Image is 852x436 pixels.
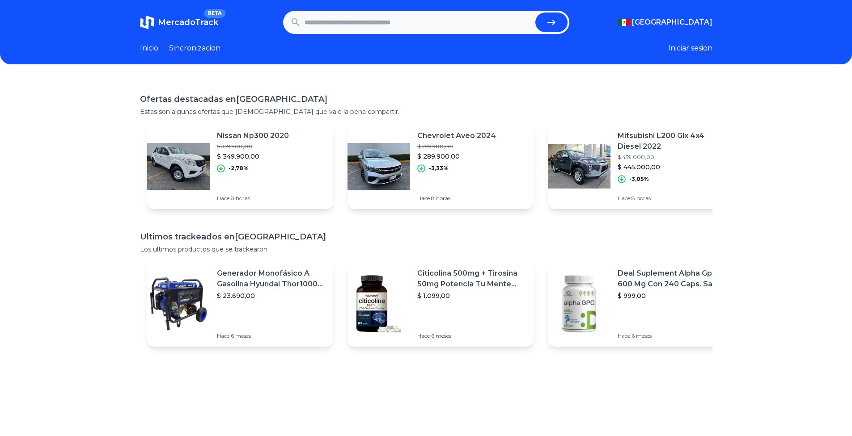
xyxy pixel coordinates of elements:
[140,245,712,254] p: Los ultimos productos que se trackearon.
[217,268,326,289] p: Generador Monofásico A Gasolina Hyundai Thor10000 P 11.5 Kw
[417,291,526,300] p: $ 1.099,00
[618,195,727,202] p: Hace 8 horas
[629,176,649,183] p: -3,05%
[618,19,630,26] img: Mexico
[548,135,610,197] img: Featured image
[417,152,496,161] p: $ 289.900,00
[158,17,218,27] span: MercadoTrack
[217,195,289,202] p: Hace 8 horas
[618,17,712,28] button: [GEOGRAPHIC_DATA]
[217,143,289,150] p: $ 359.900,00
[632,17,712,28] span: [GEOGRAPHIC_DATA]
[348,135,410,197] img: Featured image
[147,261,333,347] a: Featured imageGenerador Monofásico A Gasolina Hyundai Thor10000 P 11.5 Kw$ 23.690,00Hace 6 meses
[217,291,326,300] p: $ 23.690,00
[169,43,220,54] a: Sincronizacion
[618,268,727,289] p: Deal Suplement Alpha Gpc 600 Mg Con 240 Caps. Salud Cerebral Sabor S/n
[140,15,154,29] img: MercadoTrack
[417,143,496,150] p: $ 299.900,00
[668,43,712,54] button: Iniciar sesion
[217,130,289,141] p: Nissan Np300 2020
[417,130,496,141] p: Chevrolet Aveo 2024
[417,332,526,340] p: Hace 6 meses
[429,165,449,172] p: -3,33%
[618,154,727,161] p: $ 459.000,00
[348,261,534,347] a: Featured imageCiticolina 500mg + Tirosina 50mg Potencia Tu Mente (120caps) Sabor Sin Sabor$ 1.099...
[140,231,712,243] h1: Ultimos trackeados en [GEOGRAPHIC_DATA]
[618,163,727,172] p: $ 445.000,00
[217,152,289,161] p: $ 349.900,00
[140,43,158,54] a: Inicio
[548,272,610,335] img: Featured image
[348,272,410,335] img: Featured image
[618,291,727,300] p: $ 999,00
[140,93,712,105] h1: Ofertas destacadas en [GEOGRAPHIC_DATA]
[147,123,333,209] a: Featured imageNissan Np300 2020$ 359.900,00$ 349.900,00-2,78%Hace 8 horas
[348,123,534,209] a: Featured imageChevrolet Aveo 2024$ 299.900,00$ 289.900,00-3,33%Hace 8 horas
[147,272,210,335] img: Featured image
[147,135,210,197] img: Featured image
[217,332,326,340] p: Hace 6 meses
[548,261,734,347] a: Featured imageDeal Suplement Alpha Gpc 600 Mg Con 240 Caps. Salud Cerebral Sabor S/n$ 999,00Hace ...
[618,130,727,152] p: Mitsubishi L200 Glx 4x4 Diesel 2022
[140,15,218,29] a: MercadoTrackBETA
[548,123,734,209] a: Featured imageMitsubishi L200 Glx 4x4 Diesel 2022$ 459.000,00$ 445.000,00-3,05%Hace 8 horas
[229,165,249,172] p: -2,78%
[417,268,526,289] p: Citicolina 500mg + Tirosina 50mg Potencia Tu Mente (120caps) Sabor Sin Sabor
[140,107,712,116] p: Estas son algunas ofertas que [DEMOGRAPHIC_DATA] que vale la pena compartir.
[417,195,496,202] p: Hace 8 horas
[204,9,225,18] span: BETA
[618,332,727,340] p: Hace 6 meses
